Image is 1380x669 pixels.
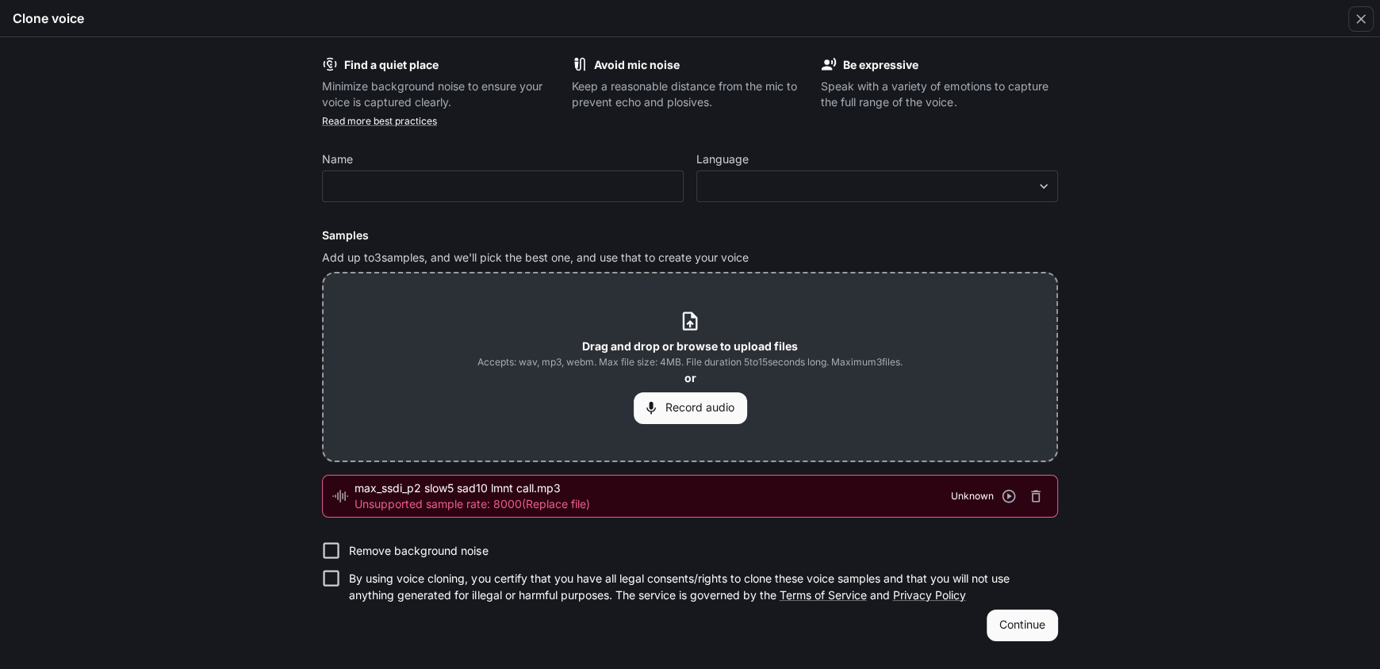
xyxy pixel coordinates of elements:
[779,588,866,602] a: Terms of Service
[892,588,965,602] a: Privacy Policy
[477,354,903,370] span: Accepts: wav, mp3, webm. Max file size: 4MB. File duration 5 to 15 seconds long. Maximum 3 files.
[355,480,951,496] span: max_ssdi_p2 slow5 sad10 lmnt call.mp3
[13,10,84,27] h5: Clone voice
[355,496,951,512] p: Unsupported sample rate: 8000 (Replace file)
[349,571,1045,602] p: By using voice cloning, you certify that you have all legal consents/rights to clone these voice ...
[951,488,994,504] span: Unknown
[697,178,1057,194] div: ​
[349,543,488,559] p: Remove background noise
[322,250,1058,266] p: Add up to 3 samples, and we'll pick the best one, and use that to create your voice
[572,78,809,110] p: Keep a reasonable distance from the mic to prevent echo and plosives.
[322,78,559,110] p: Minimize background noise to ensure your voice is captured clearly.
[684,371,696,384] b: or
[322,227,1058,243] h6: Samples
[344,58,439,71] b: Find a quiet place
[821,78,1058,110] p: Speak with a variety of emotions to capture the full range of the voice.
[987,610,1058,641] button: Continue
[322,115,437,127] a: Read more best practices
[696,154,749,165] p: Language
[843,58,918,71] b: Be expressive
[594,58,680,71] b: Avoid mic noise
[634,392,747,424] button: Record audio
[582,339,798,353] b: Drag and drop or browse to upload files
[322,154,353,165] p: Name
